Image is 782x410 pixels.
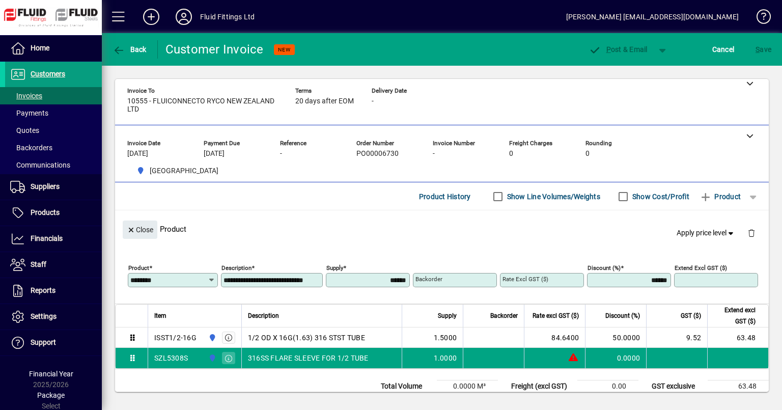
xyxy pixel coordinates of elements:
span: 1.0000 [434,353,457,363]
button: Product [694,187,746,206]
mat-label: Rate excl GST ($) [502,276,548,283]
span: Financials [31,234,63,242]
app-page-header-button: Delete [739,228,764,237]
span: P [606,45,611,53]
a: Financials [5,226,102,252]
mat-label: Discount (%) [588,264,621,271]
span: 1/2 OD X 16G(1.63) 316 STST TUBE [248,333,365,343]
mat-label: Extend excl GST ($) [675,264,727,271]
span: S [756,45,760,53]
span: NEW [278,46,291,53]
div: SZL5308S [154,353,188,363]
label: Show Cost/Profit [630,192,689,202]
td: 0.0000 [585,348,646,368]
span: Products [31,208,60,216]
span: Settings [31,312,57,320]
a: Communications [5,156,102,174]
button: Profile [167,8,200,26]
span: AUCKLAND [206,352,217,364]
td: Freight (excl GST) [506,380,577,393]
span: 0 [509,150,513,158]
div: ISST1/2-16G [154,333,197,343]
span: Item [154,310,166,321]
a: Backorders [5,139,102,156]
a: Support [5,330,102,356]
td: 0.0000 M³ [437,380,498,393]
a: Settings [5,304,102,330]
span: Product History [419,188,471,205]
a: Products [5,200,102,226]
span: Backorder [490,310,518,321]
span: Staff [31,260,46,268]
app-page-header-button: Close [120,225,160,234]
div: 84.6400 [530,333,579,343]
span: 0 [585,150,590,158]
td: GST exclusive [647,380,708,393]
button: Apply price level [673,224,740,242]
button: Add [135,8,167,26]
span: Financial Year [29,370,73,378]
span: Supply [438,310,457,321]
span: - [280,150,282,158]
span: AUCKLAND [206,332,217,343]
app-page-header-button: Back [102,40,158,59]
div: Fluid Fittings Ltd [200,9,255,25]
td: 0.00 [577,380,638,393]
span: Cancel [712,41,735,58]
td: 63.48 [708,380,769,393]
span: ost & Email [589,45,648,53]
td: Total Volume [376,380,437,393]
span: - [372,97,374,105]
span: 316SS FLARE SLEEVE FOR 1/2 TUBE [248,353,369,363]
button: Close [123,221,157,239]
span: ave [756,41,771,58]
button: Delete [739,221,764,245]
label: Show Line Volumes/Weights [505,192,600,202]
span: Home [31,44,49,52]
td: 63.48 [707,327,768,348]
span: Close [127,222,153,238]
span: Description [248,310,279,321]
span: Invoices [10,92,42,100]
mat-label: Product [128,264,149,271]
a: Reports [5,278,102,304]
span: Package [37,391,65,399]
span: Quotes [10,126,39,134]
button: Back [110,40,149,59]
span: [GEOGRAPHIC_DATA] [150,166,218,176]
span: Payments [10,109,48,117]
span: AUCKLAND [132,165,222,177]
a: Quotes [5,122,102,139]
button: Post & Email [583,40,653,59]
span: GST ($) [681,310,701,321]
span: [DATE] [127,150,148,158]
span: Suppliers [31,182,60,190]
button: Save [753,40,774,59]
div: Customer Invoice [165,41,264,58]
span: PO00006730 [356,150,399,158]
td: 50.0000 [585,327,646,348]
div: Product [115,210,769,248]
span: Product [700,188,741,205]
span: [DATE] [204,150,225,158]
span: 20 days after EOM [295,97,354,105]
span: Discount (%) [605,310,640,321]
span: Rate excl GST ($) [533,310,579,321]
mat-label: Supply [326,264,343,271]
a: Payments [5,104,102,122]
span: Apply price level [677,228,736,238]
mat-label: Description [221,264,252,271]
a: Suppliers [5,174,102,200]
span: 10555 - FLUICONNECTO RYCO NEW ZEALAND LTD [127,97,280,114]
button: Cancel [710,40,737,59]
span: Customers [31,70,65,78]
span: Communications [10,161,70,169]
div: [PERSON_NAME] [EMAIL_ADDRESS][DOMAIN_NAME] [566,9,739,25]
span: Reports [31,286,55,294]
a: Invoices [5,87,102,104]
span: 1.5000 [434,333,457,343]
button: Product History [415,187,475,206]
a: Home [5,36,102,61]
span: - [433,150,435,158]
a: Knowledge Base [749,2,769,35]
